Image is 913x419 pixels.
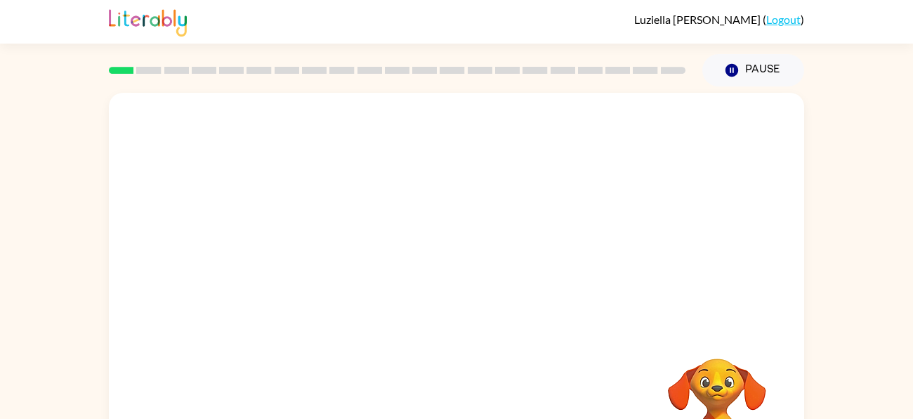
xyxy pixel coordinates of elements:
[109,6,187,37] img: Literably
[766,13,801,26] a: Logout
[634,13,804,26] div: ( )
[634,13,763,26] span: Luziella [PERSON_NAME]
[702,54,804,86] button: Pause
